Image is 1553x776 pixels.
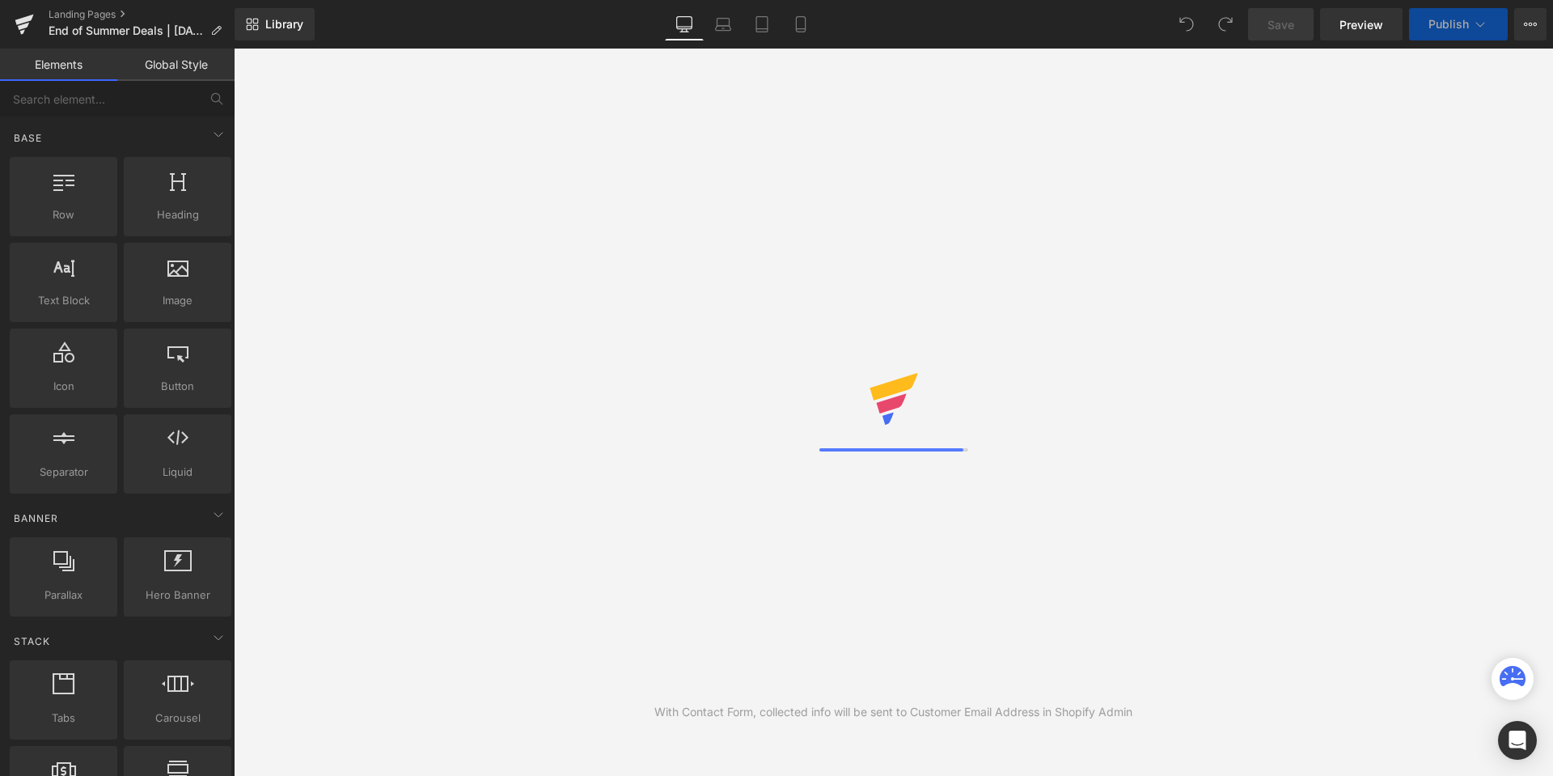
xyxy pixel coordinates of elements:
span: End of Summer Deals | [DATE]-[DATE] [49,24,204,37]
span: Separator [15,464,112,481]
span: Hero Banner [129,587,226,604]
span: Icon [15,378,112,395]
span: Banner [12,511,60,526]
span: Save [1267,16,1294,33]
div: Open Intercom Messenger [1498,721,1537,760]
span: Base [12,130,44,146]
span: Carousel [129,710,226,727]
span: Heading [129,206,226,223]
span: Preview [1339,16,1383,33]
a: Landing Pages [49,8,235,21]
span: Button [129,378,226,395]
a: Preview [1320,8,1403,40]
span: Liquid [129,464,226,481]
a: Laptop [704,8,743,40]
a: Tablet [743,8,781,40]
span: Tabs [15,710,112,727]
a: New Library [235,8,315,40]
span: Stack [12,634,52,649]
button: Undo [1170,8,1203,40]
span: Library [265,17,303,32]
span: Publish [1428,18,1469,31]
div: With Contact Form, collected info will be sent to Customer Email Address in Shopify Admin [654,703,1132,721]
button: More [1514,8,1547,40]
span: Parallax [15,587,112,604]
button: Redo [1209,8,1242,40]
button: Publish [1409,8,1508,40]
a: Global Style [117,49,235,81]
span: Image [129,292,226,309]
span: Text Block [15,292,112,309]
a: Desktop [665,8,704,40]
span: Row [15,206,112,223]
a: Mobile [781,8,820,40]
